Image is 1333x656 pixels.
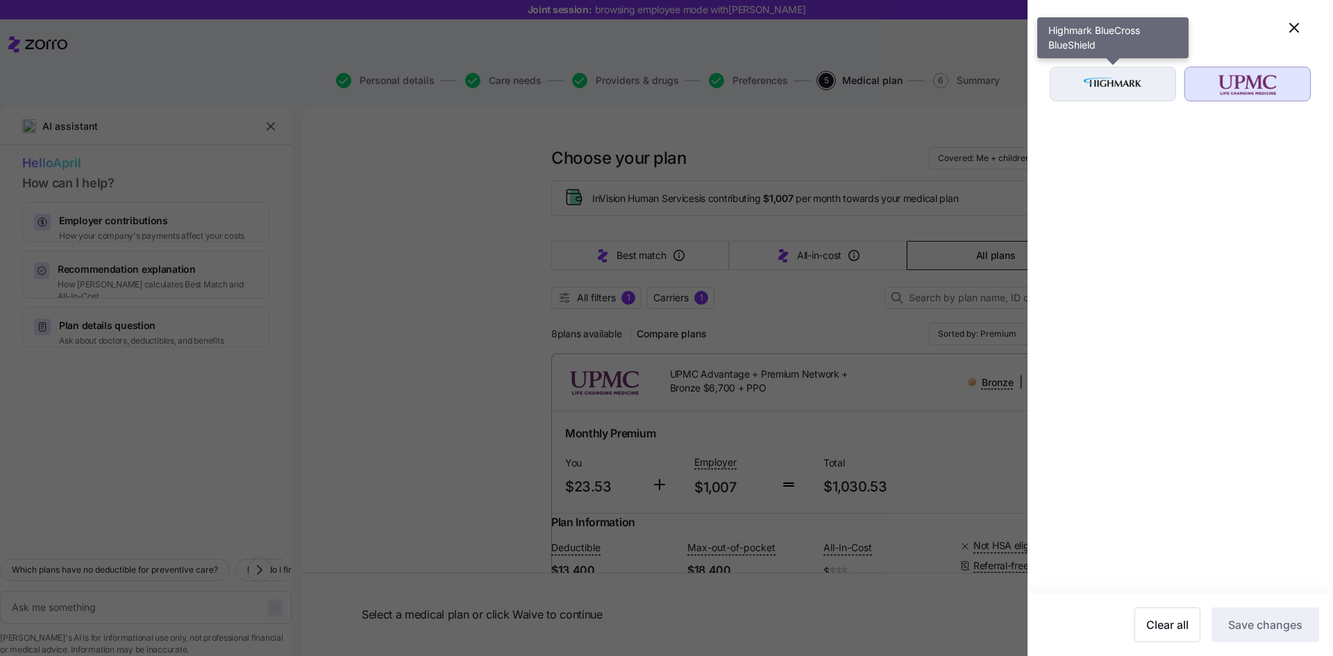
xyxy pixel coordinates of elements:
button: Clear all [1134,607,1200,642]
span: Save changes [1228,616,1302,633]
span: Clear all [1146,616,1189,633]
img: Highmark BlueCross BlueShield [1062,70,1164,98]
button: Save changes [1212,607,1319,642]
h1: Filter by carrier [1050,17,1266,38]
img: UPMC [1197,70,1299,98]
